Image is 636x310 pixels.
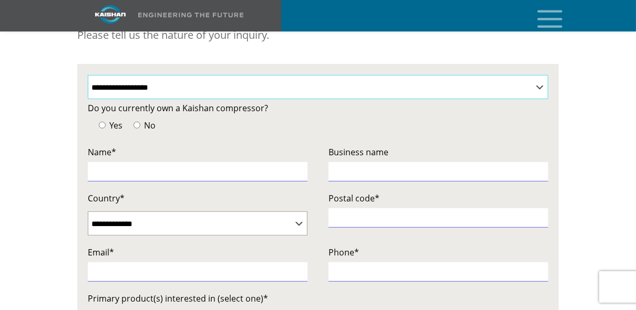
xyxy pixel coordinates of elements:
[138,13,243,17] img: Engineering the future
[88,101,548,115] label: Do you currently own a Kaishan compressor?
[88,245,307,260] label: Email*
[88,145,307,159] label: Name*
[329,145,548,159] label: Business name
[77,25,559,46] p: Please tell us the nature of your inquiry.
[533,7,551,25] a: mobile menu
[329,191,548,206] label: Postal code*
[88,291,548,306] label: Primary product(s) interested in (select one)*
[134,122,140,129] input: No
[142,120,156,131] span: No
[71,5,150,24] img: kaishan logo
[99,122,106,129] input: Yes
[88,191,307,206] label: Country*
[107,120,122,131] span: Yes
[329,245,548,260] label: Phone*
